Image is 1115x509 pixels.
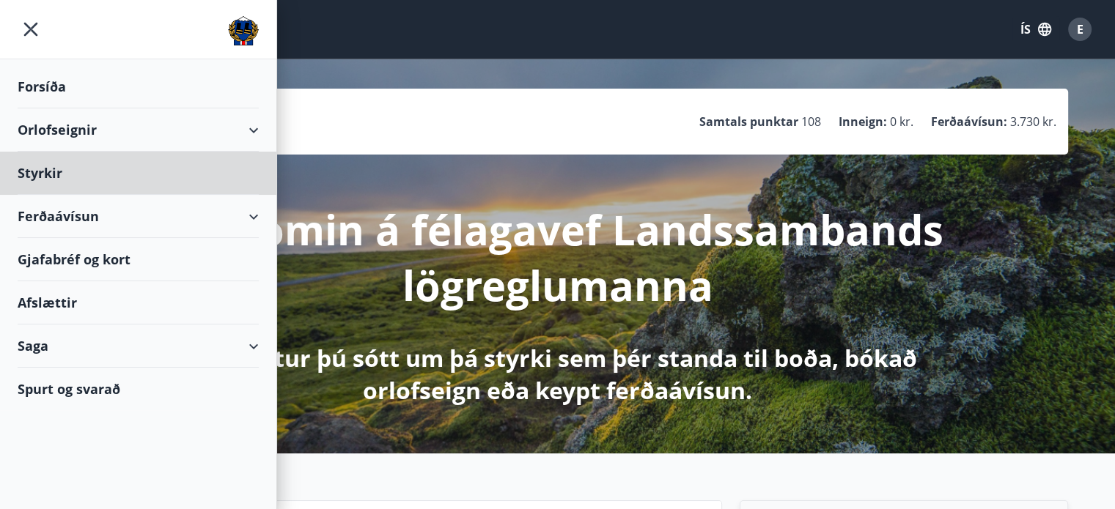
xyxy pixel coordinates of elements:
div: Forsíða [18,65,259,108]
div: Afslættir [18,281,259,324]
div: Ferðaávísun [18,195,259,238]
div: Gjafabréf og kort [18,238,259,281]
button: ÍS [1012,16,1059,42]
p: Hér getur þú sótt um þá styrki sem þér standa til boða, bókað orlofseign eða keypt ferðaávísun. [171,342,945,406]
div: Spurt og svarað [18,368,259,410]
span: E [1077,21,1083,37]
p: Inneign : [839,114,887,130]
span: 0 kr. [890,114,913,130]
p: Velkomin á félagavef Landssambands lögreglumanna [171,201,945,313]
button: E [1062,12,1097,47]
p: Samtals punktar [699,114,798,130]
span: 3.730 kr. [1010,114,1056,130]
button: menu [18,16,44,42]
div: Saga [18,324,259,368]
span: 108 [801,114,821,130]
div: Orlofseignir [18,108,259,152]
p: Ferðaávísun : [931,114,1007,130]
div: Styrkir [18,152,259,195]
img: union_logo [228,16,259,45]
